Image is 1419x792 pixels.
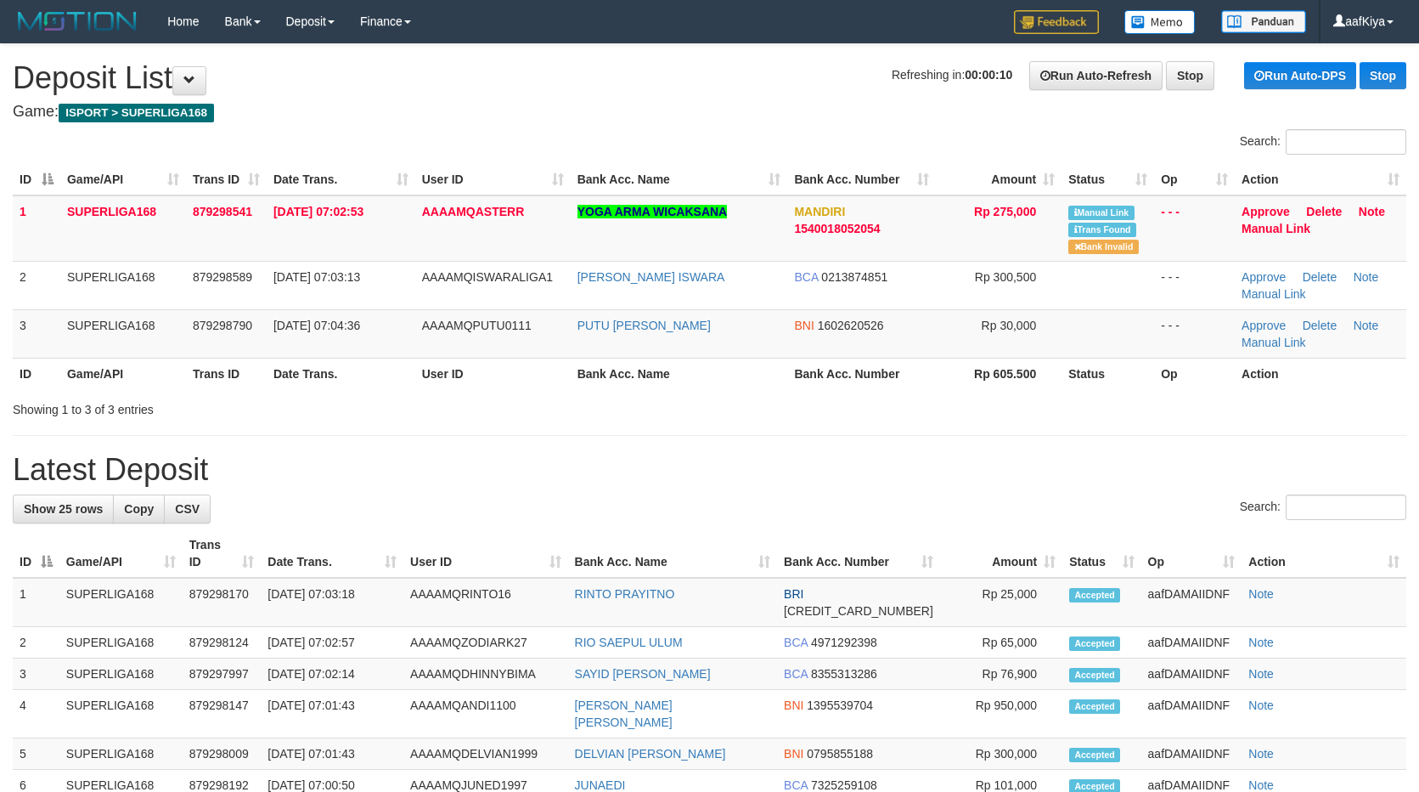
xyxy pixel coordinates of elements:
[59,627,183,659] td: SUPERLIGA168
[794,270,818,284] span: BCA
[1069,699,1120,714] span: Accepted
[60,309,186,358] td: SUPERLIGA168
[60,164,186,195] th: Game/API: activate to sort column ascending
[1286,495,1406,520] input: Search:
[13,690,59,738] td: 4
[940,627,1062,659] td: Rp 65,000
[13,578,59,627] td: 1
[261,529,403,578] th: Date Trans.: activate to sort column ascending
[1303,319,1337,332] a: Delete
[936,164,1061,195] th: Amount: activate to sort column ascending
[1235,358,1406,389] th: Action
[1068,223,1136,237] span: Similar transaction found
[1061,164,1154,195] th: Status: activate to sort column ascending
[1242,319,1286,332] a: Approve
[113,495,165,523] a: Copy
[13,659,59,690] td: 3
[24,502,103,516] span: Show 25 rows
[1154,261,1235,309] td: - - -
[1306,205,1342,218] a: Delete
[261,690,403,738] td: [DATE] 07:01:43
[59,659,183,690] td: SUPERLIGA168
[59,104,214,122] span: ISPORT > SUPERLIGA168
[1359,205,1385,218] a: Note
[940,659,1062,690] td: Rp 76,900
[183,738,262,770] td: 879298009
[1286,129,1406,155] input: Search:
[1069,588,1120,602] span: Accepted
[575,667,711,681] a: SAYID [PERSON_NAME]
[261,659,403,690] td: [DATE] 07:02:14
[568,529,778,578] th: Bank Acc. Name: activate to sort column ascending
[1069,748,1120,762] span: Accepted
[1154,195,1235,262] td: - - -
[13,394,578,418] div: Showing 1 to 3 of 3 entries
[13,261,60,309] td: 2
[13,195,60,262] td: 1
[940,529,1062,578] th: Amount: activate to sort column ascending
[777,529,940,578] th: Bank Acc. Number: activate to sort column ascending
[1248,778,1274,792] a: Note
[1141,627,1242,659] td: aafDAMAIIDNF
[273,205,363,218] span: [DATE] 07:02:53
[1244,62,1356,89] a: Run Auto-DPS
[784,587,803,601] span: BRI
[267,358,415,389] th: Date Trans.
[892,68,1012,82] span: Refreshing in:
[784,699,803,712] span: BNI
[124,502,154,516] span: Copy
[1124,10,1196,34] img: Button%20Memo.svg
[13,529,59,578] th: ID: activate to sort column descending
[1166,61,1214,90] a: Stop
[13,358,60,389] th: ID
[1242,336,1306,349] a: Manual Link
[261,738,403,770] td: [DATE] 07:01:43
[261,578,403,627] td: [DATE] 07:03:18
[261,627,403,659] td: [DATE] 07:02:57
[59,529,183,578] th: Game/API: activate to sort column ascending
[575,636,683,649] a: RIO SAEPUL ULUM
[982,319,1037,332] span: Rp 30,000
[1141,738,1242,770] td: aafDAMAIIDNF
[60,358,186,389] th: Game/API
[403,578,567,627] td: AAAAMQRINTO16
[1154,164,1235,195] th: Op: activate to sort column ascending
[1068,240,1138,254] span: Bank is not match
[183,578,262,627] td: 879298170
[13,309,60,358] td: 3
[1141,659,1242,690] td: aafDAMAIIDNF
[1061,358,1154,389] th: Status
[1242,205,1290,218] a: Approve
[1240,129,1406,155] label: Search:
[13,495,114,523] a: Show 25 rows
[13,738,59,770] td: 5
[811,667,877,681] span: Copy 8355313286 to clipboard
[13,8,142,34] img: MOTION_logo.png
[1141,529,1242,578] th: Op: activate to sort column ascending
[577,319,711,332] a: PUTU [PERSON_NAME]
[193,205,252,218] span: 879298541
[183,529,262,578] th: Trans ID: activate to sort column ascending
[422,319,532,332] span: AAAAMQPUTU0111
[1154,358,1235,389] th: Op
[940,738,1062,770] td: Rp 300,000
[13,104,1406,121] h4: Game:
[1069,636,1120,651] span: Accepted
[974,205,1036,218] span: Rp 275,000
[186,358,267,389] th: Trans ID
[1248,747,1274,761] a: Note
[1354,319,1379,332] a: Note
[1242,529,1406,578] th: Action: activate to sort column ascending
[59,738,183,770] td: SUPERLIGA168
[186,164,267,195] th: Trans ID: activate to sort column ascending
[794,205,845,218] span: MANDIRI
[965,68,1012,82] strong: 00:00:10
[1354,270,1379,284] a: Note
[415,358,571,389] th: User ID
[787,358,936,389] th: Bank Acc. Number
[1242,222,1310,235] a: Manual Link
[1248,587,1274,601] a: Note
[784,778,808,792] span: BCA
[1069,668,1120,682] span: Accepted
[1141,578,1242,627] td: aafDAMAIIDNF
